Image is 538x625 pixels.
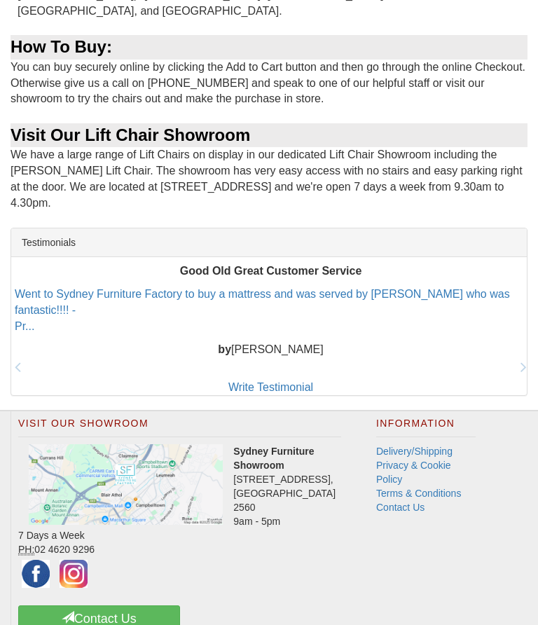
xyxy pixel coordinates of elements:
[15,288,510,332] a: Went to Sydney Furniture Factory to buy a mattress and was served by [PERSON_NAME] who was fantas...
[18,418,341,437] h2: Visit Our Showroom
[376,502,425,513] a: Contact Us
[218,343,231,355] b: by
[228,381,313,393] a: Write Testimonial
[29,444,223,526] img: Click to activate map
[11,123,527,147] div: Visit Our Lift Chair Showroom
[376,446,453,457] a: Delivery/Shipping
[376,418,476,437] h2: Information
[233,446,314,471] strong: Sydney Furniture Showroom
[11,228,527,257] div: Testimonials
[18,556,53,591] img: Facebook
[56,556,91,591] img: Instagram
[376,488,461,499] a: Terms & Conditions
[15,342,527,358] p: [PERSON_NAME]
[180,265,362,277] b: Good Old Great Customer Service
[376,460,451,485] a: Privacy & Cookie Policy
[11,35,527,59] div: How To Buy:
[18,544,34,556] abbr: Phone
